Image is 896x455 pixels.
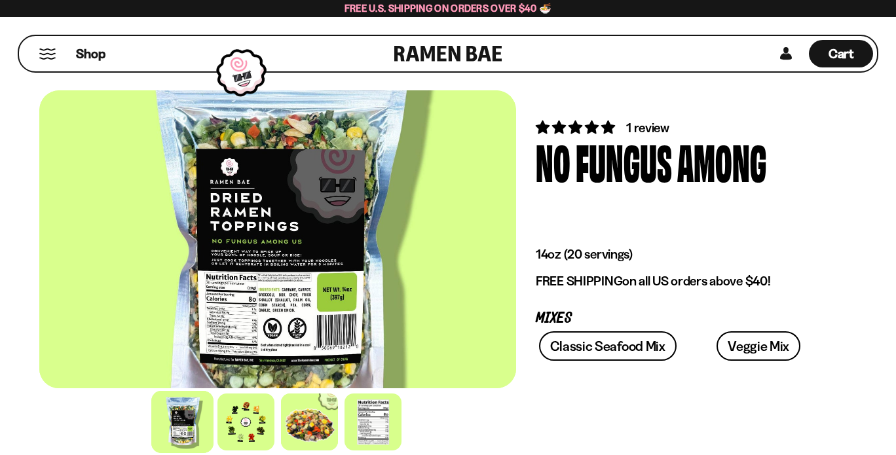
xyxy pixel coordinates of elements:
span: Cart [829,46,854,62]
strong: FREE SHIPPING [536,273,622,289]
span: 1 review [626,120,669,136]
div: No [536,137,570,186]
a: Classic Seafood Mix [539,331,676,361]
span: 5.00 stars [536,119,618,136]
a: Shop [76,40,105,67]
div: Fungus [576,137,672,186]
p: 14oz (20 servings) [536,246,837,263]
p: Mixes [536,312,837,325]
button: Mobile Menu Trigger [39,48,56,60]
div: Among [677,137,766,186]
a: Cart [809,36,873,71]
a: Veggie Mix [717,331,800,361]
p: on all US orders above $40! [536,273,837,289]
span: Free U.S. Shipping on Orders over $40 🍜 [345,2,552,14]
span: Shop [76,45,105,63]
